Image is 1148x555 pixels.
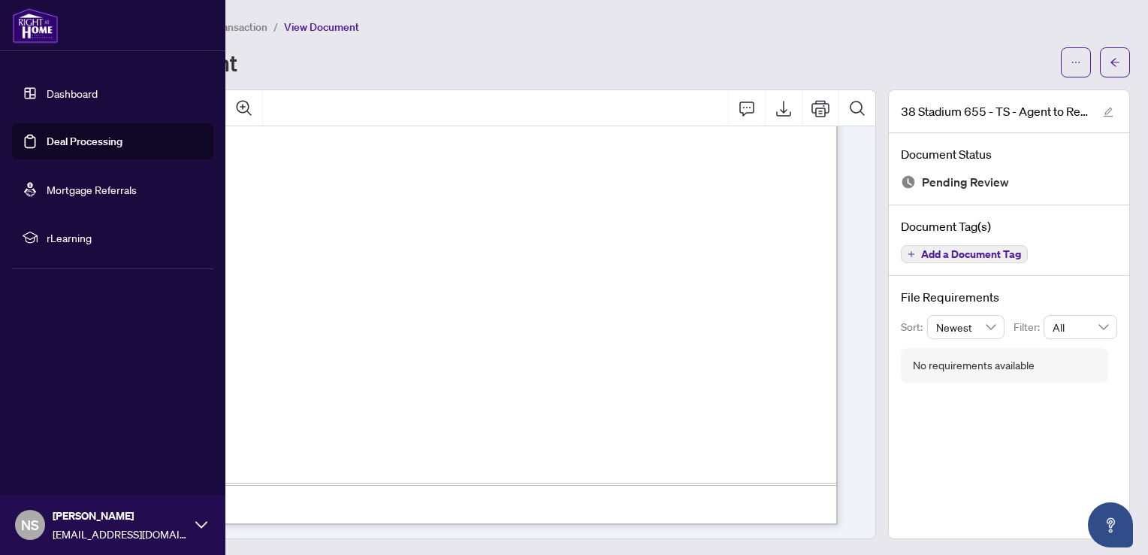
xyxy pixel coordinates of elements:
[922,172,1009,193] span: Pending Review
[901,102,1089,120] span: 38 Stadium 655 - TS - Agent to Review.pdf
[1014,319,1044,335] p: Filter:
[936,316,996,338] span: Newest
[53,508,188,524] span: [PERSON_NAME]
[901,245,1028,263] button: Add a Document Tag
[1053,316,1108,338] span: All
[921,249,1021,259] span: Add a Document Tag
[1103,107,1113,117] span: edit
[47,135,122,148] a: Deal Processing
[53,526,188,542] span: [EMAIL_ADDRESS][DOMAIN_NAME]
[908,250,915,258] span: plus
[47,86,98,100] a: Dashboard
[187,20,267,34] span: View Transaction
[901,174,916,190] img: Document Status
[901,319,927,335] p: Sort:
[273,18,278,35] li: /
[1110,57,1120,68] span: arrow-left
[901,288,1117,306] h4: File Requirements
[284,20,359,34] span: View Document
[21,514,39,535] span: NS
[1088,502,1133,547] button: Open asap
[1071,57,1081,68] span: ellipsis
[47,183,137,196] a: Mortgage Referrals
[901,145,1117,163] h4: Document Status
[47,229,203,246] span: rLearning
[12,8,59,44] img: logo
[901,217,1117,235] h4: Document Tag(s)
[913,357,1035,374] div: No requirements available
